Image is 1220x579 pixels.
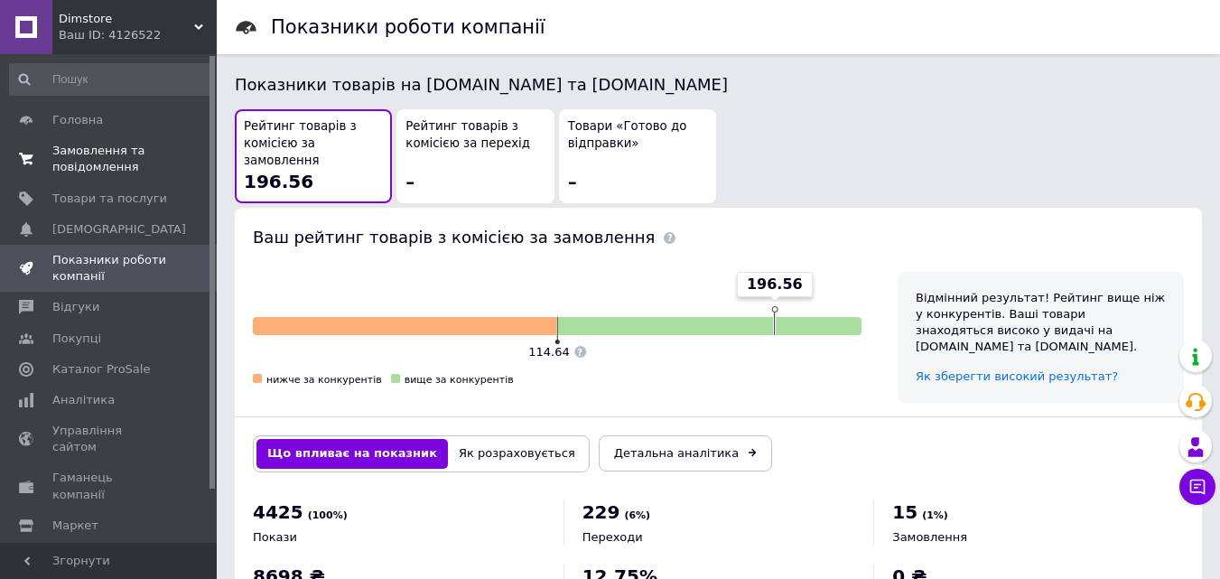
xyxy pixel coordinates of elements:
[253,530,297,544] span: Покази
[52,518,98,534] span: Маркет
[52,143,167,175] span: Замовлення та повідомлення
[922,509,948,521] span: (1%)
[559,109,716,203] button: Товари «Готово до відправки»–
[448,439,586,468] button: Як розраховується
[308,509,348,521] span: (100%)
[892,501,917,523] span: 15
[52,423,167,455] span: Управління сайтом
[405,118,545,152] span: Рейтинг товарів з комісією за перехід
[52,361,150,378] span: Каталог ProSale
[892,530,967,544] span: Замовлення
[59,27,217,43] div: Ваш ID: 4126522
[52,191,167,207] span: Товари та послуги
[253,501,303,523] span: 4425
[244,171,313,192] span: 196.56
[52,221,186,238] span: [DEMOGRAPHIC_DATA]
[266,374,382,386] span: нижче за конкурентів
[52,112,103,128] span: Головна
[405,374,514,386] span: вище за конкурентів
[271,16,545,38] h1: Показники роботи компанії
[9,63,213,96] input: Пошук
[582,530,643,544] span: Переходи
[568,118,707,152] span: Товари «Готово до відправки»
[396,109,554,203] button: Рейтинг товарів з комісією за перехід–
[52,252,167,285] span: Показники роботи компанії
[624,509,650,521] span: (6%)
[52,392,115,408] span: Аналітика
[235,75,728,94] span: Показники товарів на [DOMAIN_NAME] та [DOMAIN_NAME]
[582,501,620,523] span: 229
[52,331,101,347] span: Покупці
[916,369,1118,383] a: Як зберегти високий результат?
[1179,469,1215,505] button: Чат з покупцем
[253,228,655,247] span: Ваш рейтинг товарів з комісією за замовлення
[52,299,99,315] span: Відгуки
[916,290,1166,356] div: Відмінний результат! Рейтинг вище ніж у конкурентів. Ваші товари знаходяться високо у видачі на [...
[747,275,803,294] span: 196.56
[599,435,772,472] a: Детальна аналітика
[52,470,167,502] span: Гаманець компанії
[235,109,392,203] button: Рейтинг товарів з комісією за замовлення196.56
[405,171,414,192] span: –
[528,345,570,359] span: 114.64
[244,118,383,169] span: Рейтинг товарів з комісією за замовлення
[256,439,448,468] button: Що впливає на показник
[59,11,194,27] span: Dimstore
[568,171,577,192] span: –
